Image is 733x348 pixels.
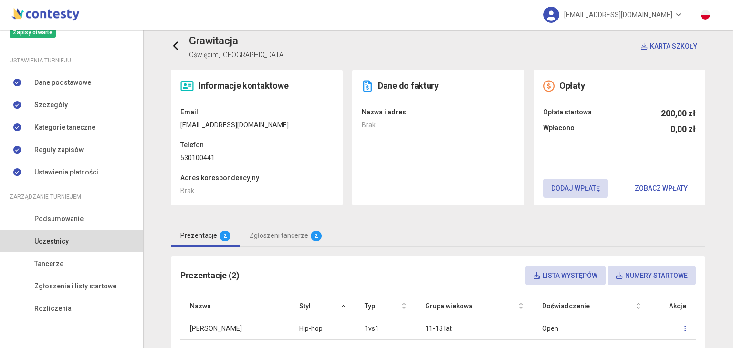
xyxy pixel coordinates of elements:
span: Zarządzanie turniejem [10,192,81,202]
span: Reguły zapisów [34,144,84,155]
span: Opłata startowa [543,107,592,120]
button: Numery startowe [608,266,696,285]
span: Ustawienia płatności [34,167,98,177]
a: Zgłoszeni tancerze2 [240,225,331,247]
th: Akcje [650,295,696,317]
button: Zobacz wpłaty [627,179,696,198]
span: Opłaty [559,81,585,91]
span: Szczegóły [34,100,68,110]
th: Nazwa [180,295,290,317]
th: Typ [355,295,415,317]
button: Dodaj wpłatę [543,179,608,198]
span: Tancerze [34,258,63,269]
p: [PERSON_NAME] [190,323,280,334]
span: 2 [311,231,322,241]
th: Grupa wiekowa [416,295,533,317]
span: Zgłoszenia i listy startowe [34,281,116,291]
span: Dane do faktury [378,81,439,91]
dd: 530100441 [180,153,333,163]
button: Lista występów [525,266,606,285]
dt: Telefon [180,140,333,150]
img: invoice [362,80,373,92]
img: contact [180,80,194,92]
span: Informacje kontaktowe [199,81,288,91]
h5: 0,00 zł [670,123,696,136]
td: Hip-hop [290,317,355,339]
span: Wpłacono [543,123,575,136]
dd: Brak [180,185,333,196]
p: Oświęcim, [GEOGRAPHIC_DATA] [189,50,285,60]
span: Zapisy otwarte [10,27,56,38]
span: Uczestnicy [34,236,69,246]
h5: 200,00 zł [661,107,696,120]
a: Prezentacje2 [171,225,240,247]
button: Karta szkoły [633,37,705,56]
th: Styl [290,295,355,317]
span: Dane podstawowe [34,77,91,88]
span: [EMAIL_ADDRESS][DOMAIN_NAME] [564,5,672,25]
td: 1vs1 [355,317,415,339]
dd: Brak [362,120,514,130]
span: Kategorie taneczne [34,122,95,133]
span: Rozliczenia [34,303,72,314]
img: money [543,80,555,92]
td: 11-13 lat [416,317,533,339]
dt: Nazwa i adres [362,107,514,117]
dt: Email [180,107,333,117]
span: Prezentacje (2) [180,270,240,280]
td: Open [533,317,650,339]
th: Doświadczenie [533,295,650,317]
h3: Grawitacja [189,33,285,50]
div: Ustawienia turnieju [10,55,134,66]
span: Podsumowanie [34,214,84,224]
dt: Adres korespondencyjny [180,173,333,183]
span: 2 [220,231,230,241]
dd: [EMAIL_ADDRESS][DOMAIN_NAME] [180,120,333,130]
